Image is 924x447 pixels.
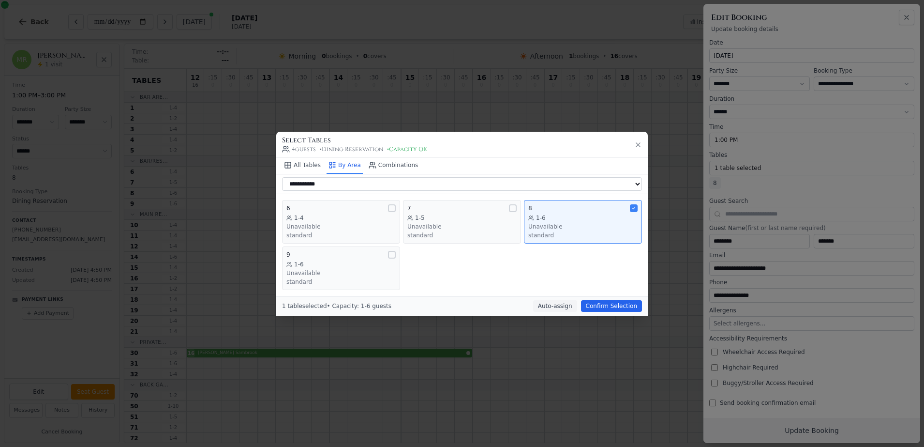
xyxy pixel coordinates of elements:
span: 1 table selected • Capacity: 1-6 guests [282,303,391,309]
span: 1-6 [536,214,546,222]
span: • Dining Reservation [320,145,383,153]
span: 9 [286,251,290,259]
span: • Capacity OK [387,145,427,153]
button: 61-4Unavailablestandard [282,200,400,244]
div: standard [286,231,396,239]
span: 8 [528,204,532,212]
div: Unavailable [286,269,396,277]
span: 7 [407,204,411,212]
button: 91-6Unavailablestandard [282,247,400,290]
button: All Tables [282,157,323,174]
div: Unavailable [528,223,638,231]
div: standard [286,278,396,286]
span: 1-5 [415,214,425,222]
button: Combinations [367,157,420,174]
button: 81-6Unavailablestandard [524,200,642,244]
span: 4 guests [282,145,316,153]
button: By Area [327,157,363,174]
span: 1-6 [294,261,304,268]
div: Unavailable [286,223,396,231]
div: Unavailable [407,223,517,231]
span: 1-4 [294,214,304,222]
button: 71-5Unavailablestandard [403,200,521,244]
button: Confirm Selection [581,300,642,312]
span: 6 [286,204,290,212]
div: standard [407,231,517,239]
div: standard [528,231,638,239]
h3: Select Tables [282,136,427,145]
button: Auto-assign [533,300,577,312]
